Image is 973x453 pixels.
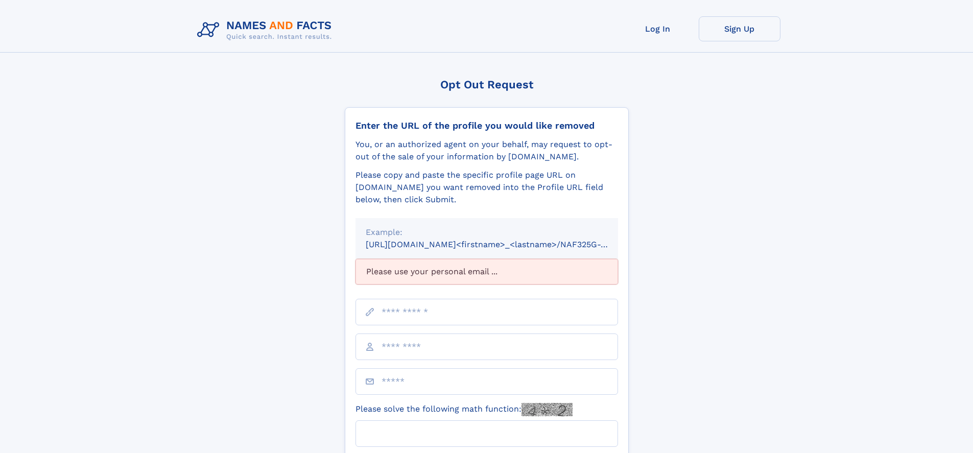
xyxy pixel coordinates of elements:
div: Example: [366,226,608,239]
a: Sign Up [699,16,780,41]
div: Enter the URL of the profile you would like removed [355,120,618,131]
div: Please copy and paste the specific profile page URL on [DOMAIN_NAME] you want removed into the Pr... [355,169,618,206]
small: [URL][DOMAIN_NAME]<firstname>_<lastname>/NAF325G-xxxxxxxx [366,240,637,249]
div: You, or an authorized agent on your behalf, may request to opt-out of the sale of your informatio... [355,138,618,163]
div: Please use your personal email ... [355,259,618,284]
img: Logo Names and Facts [193,16,340,44]
a: Log In [617,16,699,41]
div: Opt Out Request [345,78,629,91]
label: Please solve the following math function: [355,403,573,416]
